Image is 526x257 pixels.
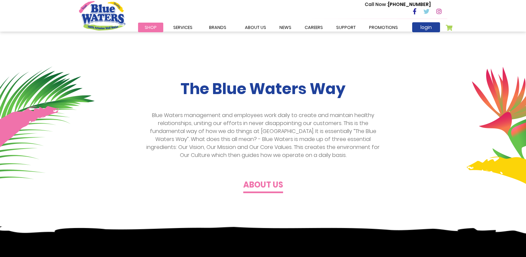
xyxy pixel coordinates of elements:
[412,22,440,32] a: login
[243,182,283,190] a: About us
[365,1,431,8] p: [PHONE_NUMBER]
[209,24,226,31] span: Brands
[362,23,405,32] a: Promotions
[143,111,383,159] p: Blue Waters management and employees work daily to create and maintain healthy relationships, uni...
[365,1,388,8] span: Call Now :
[145,24,157,31] span: Shop
[79,80,447,98] h2: The Blue Waters Way
[467,66,526,241] img: about-section-plant.png
[238,23,273,32] a: about us
[273,23,298,32] a: News
[330,23,362,32] a: support
[173,24,192,31] span: Services
[243,180,283,190] h4: About us
[298,23,330,32] a: careers
[79,1,125,30] a: store logo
